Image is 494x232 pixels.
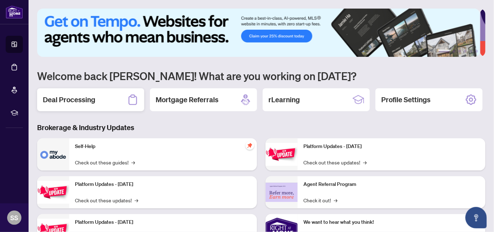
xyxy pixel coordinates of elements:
[303,218,480,226] p: We want to hear what you think!
[6,5,23,19] img: logo
[10,213,18,223] span: SS
[75,158,135,166] a: Check out these guides!→
[268,95,300,105] h2: rLearning
[303,158,367,166] a: Check out these updates!→
[37,69,485,83] h1: Welcome back [PERSON_NAME]! What are you working on [DATE]?
[135,196,138,204] span: →
[266,183,298,202] img: Agent Referral Program
[246,141,254,150] span: pushpin
[75,143,251,150] p: Self-Help
[458,50,461,53] button: 3
[334,196,337,204] span: →
[37,9,480,57] img: Slide 0
[438,50,450,53] button: 1
[464,50,467,53] button: 4
[75,196,138,204] a: Check out these updates!→
[381,95,430,105] h2: Profile Settings
[37,123,485,133] h3: Brokerage & Industry Updates
[470,50,473,53] button: 5
[453,50,455,53] button: 2
[303,181,480,188] p: Agent Referral Program
[37,181,69,203] img: Platform Updates - September 16, 2025
[465,207,487,228] button: Open asap
[75,218,251,226] p: Platform Updates - [DATE]
[363,158,367,166] span: →
[156,95,218,105] h2: Mortgage Referrals
[131,158,135,166] span: →
[43,95,95,105] h2: Deal Processing
[266,143,298,166] img: Platform Updates - June 23, 2025
[303,196,337,204] a: Check it out!→
[37,138,69,171] img: Self-Help
[475,50,478,53] button: 6
[303,143,480,150] p: Platform Updates - [DATE]
[75,181,251,188] p: Platform Updates - [DATE]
